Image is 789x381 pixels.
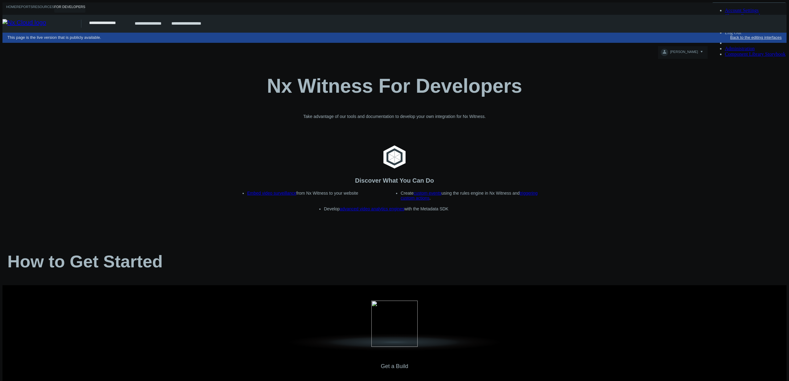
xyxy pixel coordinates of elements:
[324,206,466,211] div: Develop with the Metadata SDK
[340,206,404,211] a: advanced video analytics engines
[33,5,54,13] a: Resources
[2,19,81,28] img: Nx Cloud logo
[658,46,707,59] button: [PERSON_NAME]
[16,5,33,13] a: Reports
[303,114,486,119] p: Take advantage of our tools and documentation to develop your own integration for Nx Witness.
[7,251,782,271] h2: How to Get Started
[54,5,85,13] a: For Developers
[7,35,472,40] div: This page is the live version that is publicly available.
[725,13,760,18] a: Change Password
[401,191,543,201] div: Create using the rules engine in Nx Witness and .
[368,363,421,370] h3: Get a Build
[725,51,786,57] a: Component Library Storybook
[267,75,522,97] h1: Nx Witness For Developers
[725,46,755,51] a: Administration
[371,301,418,347] img: img.png
[414,191,441,196] a: custom events
[247,191,390,196] div: from Nx Witness to your website
[173,177,616,184] h3: Discover What You Can Do
[725,8,759,13] a: Account Settings
[670,50,698,57] span: [PERSON_NAME]
[6,5,16,13] a: Home
[247,191,296,196] a: Embed video surveillance
[401,191,538,201] a: triggering custom actions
